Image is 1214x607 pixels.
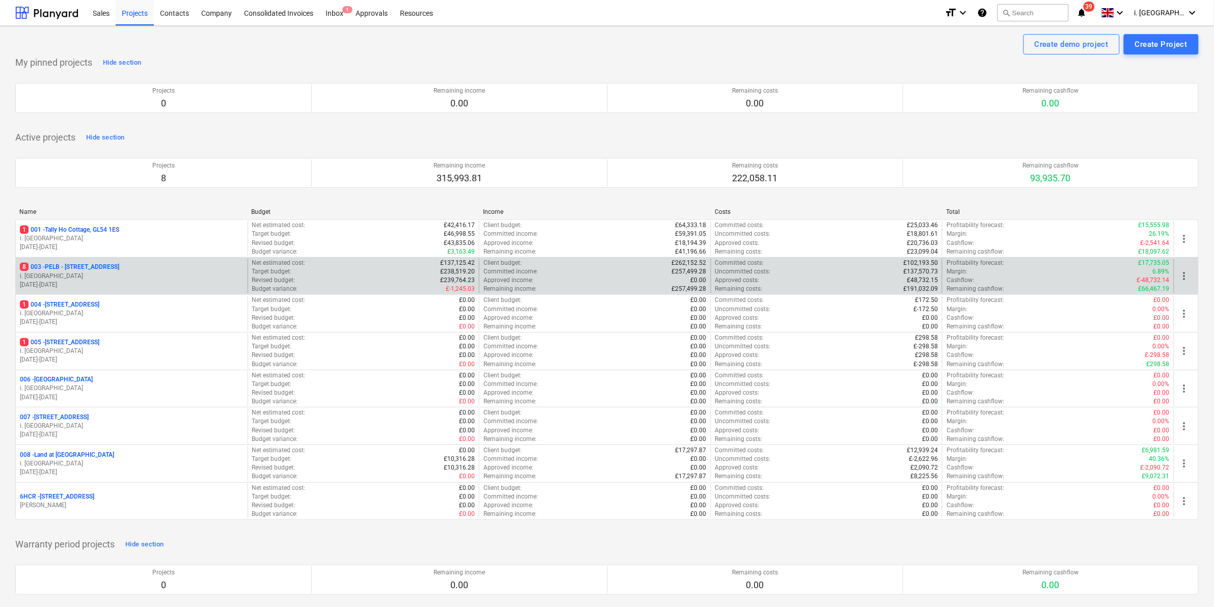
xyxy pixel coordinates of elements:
span: more_vert [1178,382,1191,395]
p: £257,499.28 [672,285,707,293]
div: Name [19,208,243,215]
p: Active projects [15,131,75,144]
p: Revised budget : [252,426,295,435]
p: Profitability forecast : [947,221,1004,230]
p: £191,032.09 [903,285,938,293]
p: £-298.58 [913,360,938,369]
p: Client budget : [483,259,522,267]
p: Remaining income : [483,435,536,444]
p: Net estimated cost : [252,296,306,305]
p: £0.00 [691,371,707,380]
p: Cashflow : [947,351,974,360]
i: Knowledge base [977,7,987,19]
p: £64,333.18 [676,221,707,230]
p: i. [GEOGRAPHIC_DATA] [20,272,244,281]
p: Committed costs : [715,334,764,342]
p: 26.19% [1149,230,1170,238]
p: £0.00 [691,296,707,305]
p: Cashflow : [947,314,974,322]
iframe: Chat Widget [1163,558,1214,607]
p: £0.00 [691,426,707,435]
p: Committed income : [483,305,538,314]
p: Remaining costs : [715,247,763,256]
p: i. [GEOGRAPHIC_DATA] [20,459,244,468]
p: Remaining cashflow : [947,397,1004,406]
p: Margin : [947,305,967,314]
p: Remaining cashflow [1022,161,1078,170]
p: Approved costs : [715,426,760,435]
div: Hide section [125,539,164,550]
p: £0.00 [691,435,707,444]
p: Uncommitted costs : [715,230,771,238]
span: more_vert [1178,457,1191,470]
p: £-298.58 [913,342,938,351]
p: Profitability forecast : [947,259,1004,267]
p: £-172.50 [913,305,938,314]
p: Committed income : [483,342,538,351]
p: £0.00 [1154,314,1170,322]
p: £0.00 [691,351,707,360]
p: £0.00 [691,334,707,342]
button: Hide section [84,129,127,146]
p: Uncommitted costs : [715,380,771,389]
div: 1004 -[STREET_ADDRESS]i. [GEOGRAPHIC_DATA][DATE]-[DATE] [20,300,244,326]
p: Committed costs : [715,259,764,267]
p: [DATE] - [DATE] [20,355,244,364]
p: Remaining costs : [715,360,763,369]
button: Create Project [1124,34,1199,54]
p: [DATE] - [DATE] [20,468,244,477]
p: Net estimated cost : [252,408,306,417]
p: Remaining costs : [715,285,763,293]
p: Remaining cashflow : [947,360,1004,369]
p: Profitability forecast : [947,296,1004,305]
p: £137,125.42 [440,259,475,267]
p: Remaining income : [483,285,536,293]
p: £46,998.55 [444,230,475,238]
p: £0.00 [459,305,475,314]
p: Approved income : [483,314,533,322]
p: £0.00 [691,380,707,389]
p: Approved income : [483,276,533,285]
p: Margin : [947,342,967,351]
p: £0.00 [1154,389,1170,397]
p: 003 - PELB - [STREET_ADDRESS] [20,263,119,271]
p: Profitability forecast : [947,408,1004,417]
p: £-2,541.64 [1141,239,1170,247]
p: Budget variance : [252,397,298,406]
p: 6HCR - [STREET_ADDRESS] [20,492,94,501]
p: 315,993.81 [434,172,485,184]
p: Remaining income [434,161,485,170]
p: [DATE] - [DATE] [20,430,244,439]
p: Approved costs : [715,314,760,322]
p: [PERSON_NAME] [20,501,244,510]
p: My pinned projects [15,57,92,69]
p: £137,570.73 [903,267,938,276]
div: Costs [715,208,938,215]
p: i. [GEOGRAPHIC_DATA] [20,384,244,393]
span: 1 [20,226,29,234]
p: 004 - [STREET_ADDRESS] [20,300,99,309]
p: Cashflow : [947,276,974,285]
p: Committed income : [483,267,538,276]
p: 0.00 [732,97,778,109]
p: £0.00 [691,276,707,285]
p: Approved income : [483,351,533,360]
div: 1005 -[STREET_ADDRESS]i. [GEOGRAPHIC_DATA][DATE]-[DATE] [20,338,244,364]
p: 001 - Tally Ho Cottage, GL54 1ES [20,226,119,234]
p: £0.00 [1154,397,1170,406]
p: £0.00 [1154,426,1170,435]
p: £0.00 [691,322,707,331]
span: more_vert [1178,345,1191,357]
p: £102,193.50 [903,259,938,267]
p: £0.00 [459,446,475,455]
p: £0.00 [691,408,707,417]
p: 8 [152,172,175,184]
p: Remaining cashflow : [947,247,1004,256]
p: Cashflow : [947,426,974,435]
p: £298.58 [1147,360,1170,369]
p: Approved costs : [715,276,760,285]
span: 39 [1084,2,1095,12]
p: £41,196.66 [676,247,707,256]
p: 93,935.70 [1022,172,1078,184]
p: £18,801.61 [907,230,938,238]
